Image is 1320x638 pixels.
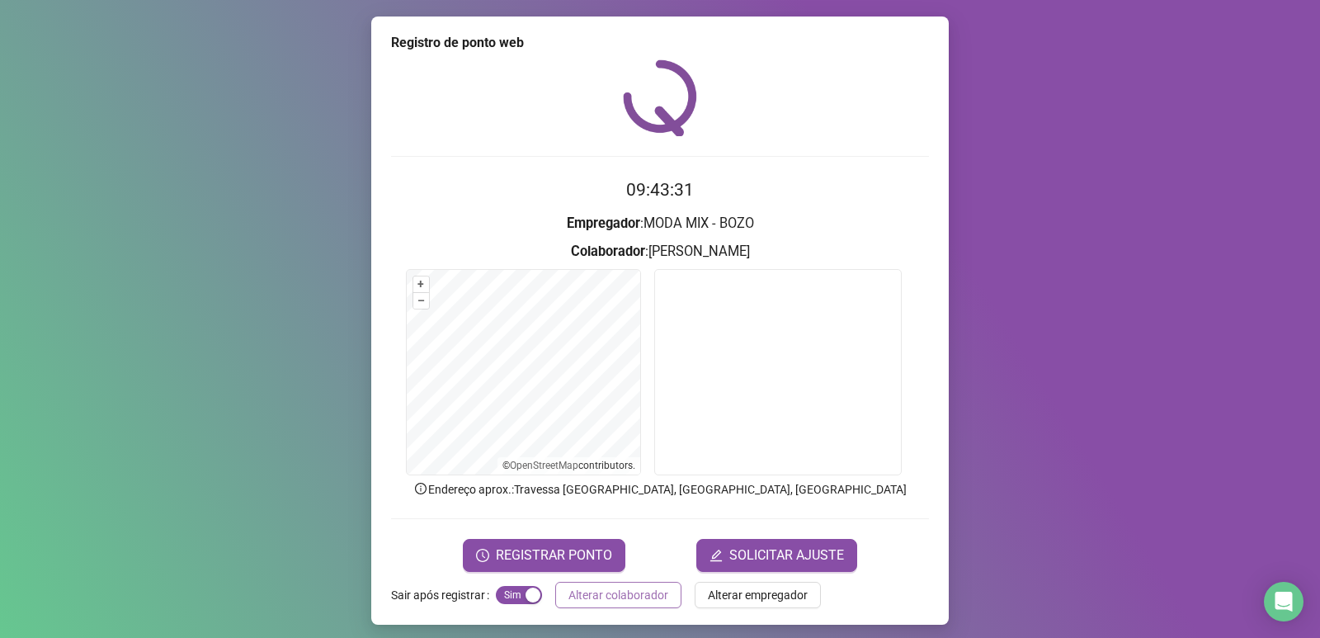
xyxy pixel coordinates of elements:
li: © contributors. [502,460,635,471]
button: + [413,276,429,292]
strong: Colaborador [571,243,645,259]
span: REGISTRAR PONTO [496,546,612,565]
h3: : [PERSON_NAME] [391,241,929,262]
button: REGISTRAR PONTO [463,539,625,572]
strong: Empregador [567,215,640,231]
span: info-circle [413,481,428,496]
label: Sair após registrar [391,582,496,608]
div: Open Intercom Messenger [1264,582,1303,621]
button: Alterar colaborador [555,582,681,608]
span: edit [709,549,723,562]
button: – [413,293,429,309]
h3: : MODA MIX - BOZO [391,213,929,234]
p: Endereço aprox. : Travessa [GEOGRAPHIC_DATA], [GEOGRAPHIC_DATA], [GEOGRAPHIC_DATA] [391,480,929,499]
span: SOLICITAR AJUSTE [729,546,844,565]
button: editSOLICITAR AJUSTE [696,539,857,572]
button: Alterar empregador [695,582,821,608]
a: OpenStreetMap [510,460,578,471]
time: 09:43:31 [626,180,694,200]
span: clock-circle [476,549,489,562]
img: QRPoint [623,59,697,136]
span: Alterar empregador [708,586,808,604]
span: Alterar colaborador [568,586,668,604]
div: Registro de ponto web [391,33,929,53]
